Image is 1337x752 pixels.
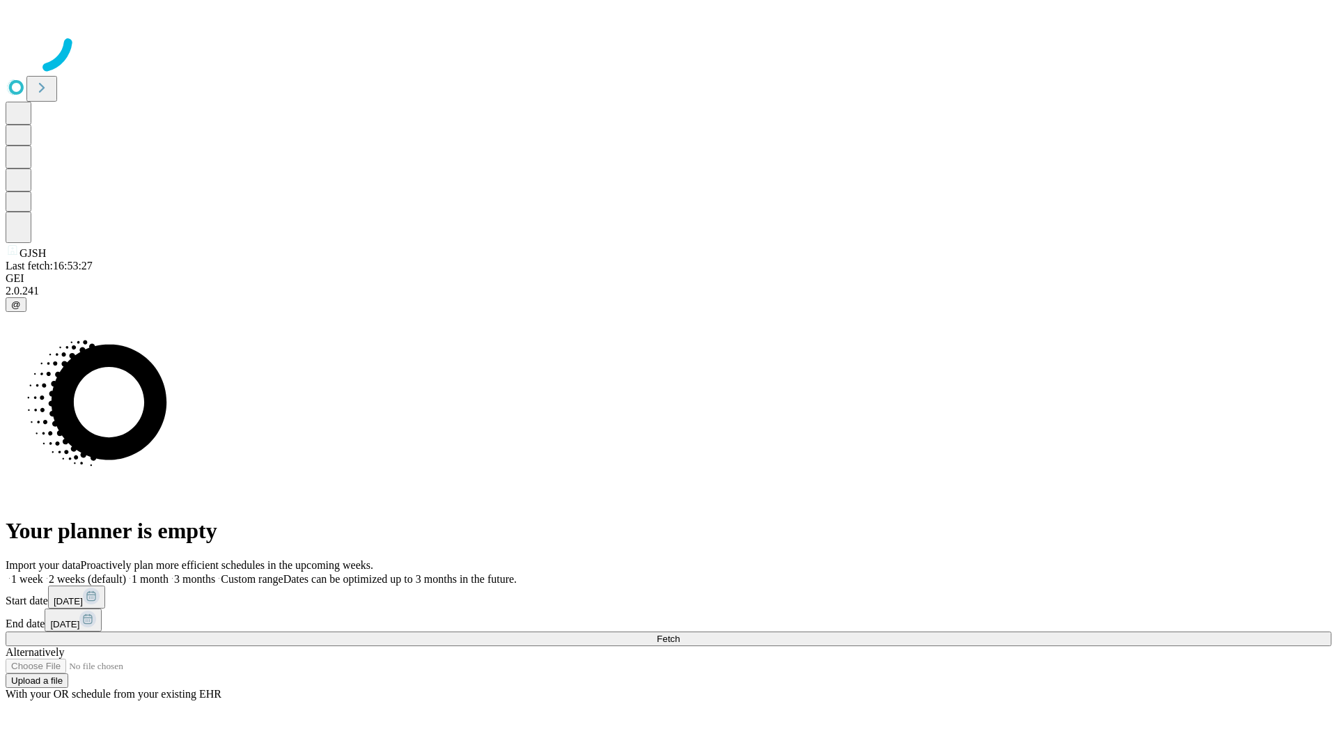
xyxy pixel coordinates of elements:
[132,573,169,585] span: 1 month
[11,299,21,310] span: @
[45,609,102,632] button: [DATE]
[19,247,46,259] span: GJSH
[6,632,1331,646] button: Fetch
[54,596,83,606] span: [DATE]
[6,272,1331,285] div: GEI
[6,586,1331,609] div: Start date
[6,559,81,571] span: Import your data
[283,573,517,585] span: Dates can be optimized up to 3 months in the future.
[174,573,215,585] span: 3 months
[49,573,126,585] span: 2 weeks (default)
[221,573,283,585] span: Custom range
[6,673,68,688] button: Upload a file
[657,634,680,644] span: Fetch
[6,297,26,312] button: @
[6,609,1331,632] div: End date
[6,646,64,658] span: Alternatively
[81,559,373,571] span: Proactively plan more efficient schedules in the upcoming weeks.
[6,260,93,272] span: Last fetch: 16:53:27
[6,285,1331,297] div: 2.0.241
[6,688,221,700] span: With your OR schedule from your existing EHR
[6,518,1331,544] h1: Your planner is empty
[48,586,105,609] button: [DATE]
[50,619,79,629] span: [DATE]
[11,573,43,585] span: 1 week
